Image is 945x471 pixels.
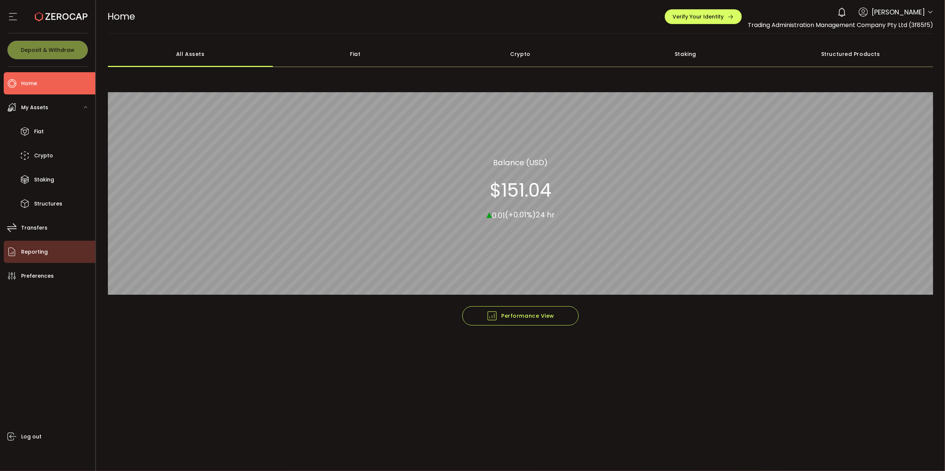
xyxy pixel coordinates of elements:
[34,126,44,137] span: Fiat
[872,7,925,17] span: [PERSON_NAME]
[21,47,75,53] span: Deposit & Withdraw
[492,210,505,221] span: 0.01
[462,306,579,325] button: Performance View
[908,435,945,471] iframe: Chat Widget
[603,41,768,67] div: Staking
[7,41,88,59] button: Deposit & Withdraw
[536,210,555,220] span: 24 hr
[486,310,554,321] span: Performance View
[21,102,48,113] span: My Assets
[34,174,54,185] span: Staking
[108,41,273,67] div: All Assets
[21,223,47,233] span: Transfers
[273,41,438,67] div: Fiat
[21,247,48,257] span: Reporting
[493,157,548,168] section: Balance (USD)
[21,271,54,281] span: Preferences
[748,21,933,29] span: Trading Administration Management Company Pty Ltd (3f85f5)
[505,210,536,220] span: (+0.01%)
[34,150,53,161] span: Crypto
[486,206,492,222] span: ▴
[665,9,742,24] button: Verify Your Identity
[673,14,724,19] span: Verify Your Identity
[490,179,551,201] section: $151.04
[21,78,37,89] span: Home
[21,431,42,442] span: Log out
[108,10,135,23] span: Home
[768,41,933,67] div: Structured Products
[438,41,603,67] div: Crypto
[34,198,62,209] span: Structures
